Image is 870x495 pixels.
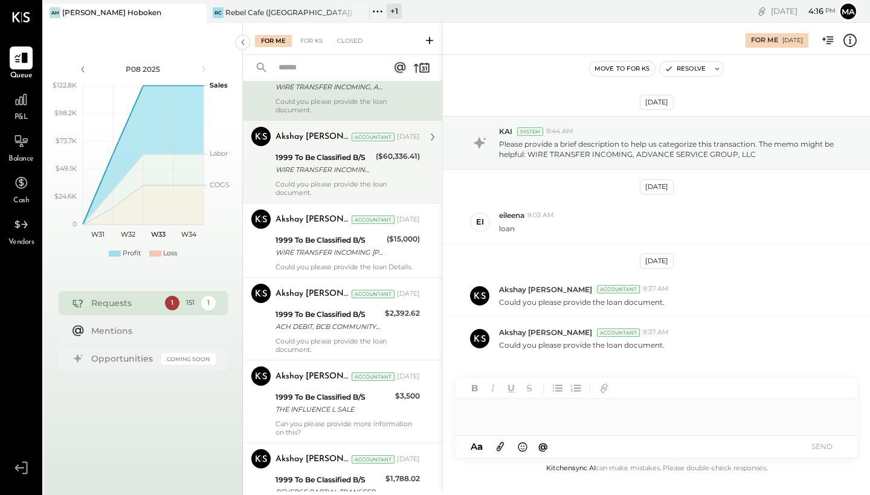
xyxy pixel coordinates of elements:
div: [DATE] [397,132,420,142]
text: $98.2K [54,109,77,117]
div: [DATE] [640,179,674,194]
div: Requests [91,297,159,309]
span: Vendors [8,237,34,248]
div: Can you please provide more information on this? [275,420,420,436]
div: Could you please provide the loan document. [275,180,420,197]
div: AH [50,7,60,18]
button: Strikethrough [521,380,537,396]
div: Accountant [352,372,395,381]
div: ei [476,216,484,228]
div: Closed [331,35,369,47]
div: THE INFLUENCE L SALE [275,403,391,415]
div: ($60,336.41) [376,150,420,162]
button: SEND [797,438,846,455]
div: Could you please provide the loan document. [275,97,420,114]
div: For Me [255,35,292,47]
div: Akshay [PERSON_NAME] [275,288,349,300]
div: Accountant [352,290,395,298]
div: For KS [294,35,329,47]
div: + 1 [387,4,402,19]
div: 1 [165,296,179,310]
div: [DATE] [640,95,674,110]
div: Accountant [352,216,395,224]
text: W34 [181,230,196,238]
text: COGS [210,180,230,189]
text: $122.8K [53,81,77,89]
div: 1 [201,296,216,310]
div: Akshay [PERSON_NAME] [275,371,349,383]
div: ACH DEBIT, BCB COMMUNITY BK LOAN PMT [275,321,381,333]
p: Could you please provide the loan document. [499,340,665,350]
div: [DATE] [397,215,420,225]
div: copy link [756,5,768,18]
span: 9:03 AM [527,211,554,220]
button: Move to for ks [590,62,655,76]
div: 1999 To Be Classified B/S [275,234,383,246]
div: [DATE] [397,372,420,382]
text: 0 [72,220,77,228]
span: Queue [10,71,33,81]
span: P&L [14,112,28,123]
div: [DATE] [397,455,420,464]
div: For Me [751,36,778,45]
button: ma [839,2,858,21]
div: 1999 To Be Classified B/S [275,391,391,403]
div: Coming Soon [161,353,216,365]
div: WIRE TRANSFER INCOMING ADVANCE SERVICE GROUP LLC [275,164,372,176]
button: Underline [503,380,519,396]
span: Akshay [PERSON_NAME] [499,284,592,295]
span: @ [538,441,548,452]
div: System [517,127,543,136]
button: @ [535,439,552,454]
button: Bold [467,380,483,396]
div: [DATE] [782,36,803,45]
div: P08 2025 [92,64,195,74]
div: WIRE TRANSFER INCOMING [PERSON_NAME] [275,246,383,258]
div: Could you please provide the loan document. [275,337,420,354]
div: RC [213,7,224,18]
div: Accountant [352,455,395,464]
span: eileena [499,210,524,220]
div: ($15,000) [387,233,420,245]
div: Loss [163,249,177,258]
div: [DATE] [771,5,836,17]
p: Please provide a brief description to help us categorize this transaction. The memo might be help... [499,139,842,159]
div: 1999 To Be Classified B/S [275,474,382,486]
a: Cash [1,171,42,206]
span: a [477,441,483,452]
div: $1,788.02 [385,473,420,485]
text: W31 [91,230,105,238]
div: Accountant [352,133,395,141]
div: $3,500 [395,390,420,402]
span: Balance [8,154,34,165]
a: P&L [1,88,42,123]
text: W32 [121,230,135,238]
a: Vendors [1,213,42,248]
text: $24.6K [54,192,77,200]
span: Cash [13,196,29,206]
button: Add URL [596,380,612,396]
div: 1999 To Be Classified B/S [275,152,372,164]
text: Sales [210,81,228,89]
div: Akshay [PERSON_NAME] [275,131,349,143]
div: $2,392.62 [385,307,420,319]
span: 9:37 AM [643,284,669,294]
div: [DATE] [397,289,420,299]
button: Resolve [660,62,710,76]
div: WIRE TRANSFER INCOMING, ADVANCE SERVICE GROUP, LLC [275,81,382,93]
a: Queue [1,46,42,81]
div: Opportunities [91,353,155,365]
p: loan [499,223,515,234]
div: 1999 To Be Classified B/S [275,308,381,321]
div: Accountant [597,285,640,293]
span: 9:37 AM [643,328,669,337]
text: $49.1K [56,164,77,173]
div: [DATE] [640,254,674,269]
text: W33 [151,230,166,238]
div: Akshay [PERSON_NAME] [275,214,349,226]
span: Akshay [PERSON_NAME] [499,327,592,337]
button: Aa [467,440,486,453]
div: Profit [123,249,141,258]
div: Could you please provide the loan Details. [275,263,420,271]
button: Ordered List [568,380,584,396]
